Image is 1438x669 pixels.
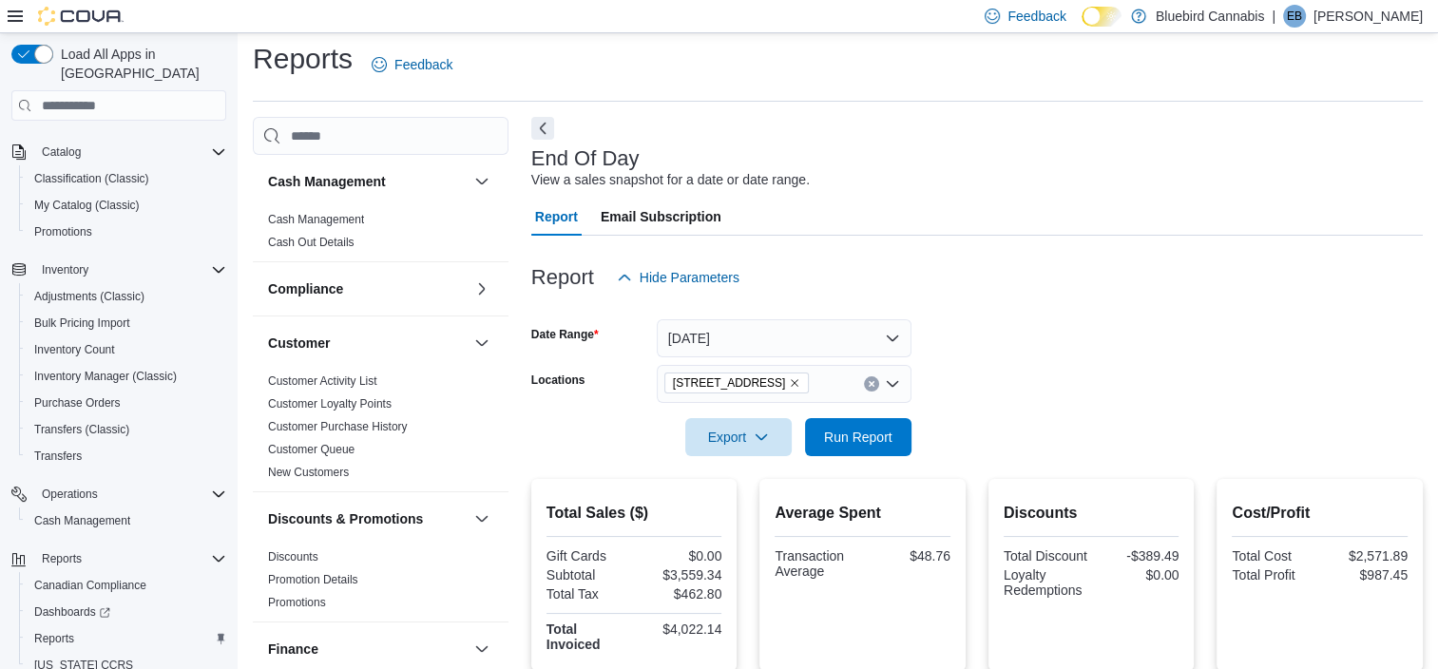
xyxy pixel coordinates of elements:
span: Bulk Pricing Import [34,315,130,331]
button: Transfers [19,443,234,469]
span: Export [697,418,780,456]
button: Open list of options [885,376,900,392]
span: Inventory Manager (Classic) [27,365,226,388]
span: Load All Apps in [GEOGRAPHIC_DATA] [53,45,226,83]
h3: Compliance [268,279,343,298]
span: Reports [34,547,226,570]
a: My Catalog (Classic) [27,194,147,217]
button: Discounts & Promotions [268,509,467,528]
button: Inventory [4,257,234,283]
a: Promotions [27,220,100,243]
span: Inventory Manager (Classic) [34,369,177,384]
button: Finance [470,638,493,660]
span: Promotions [27,220,226,243]
span: Reports [34,631,74,646]
span: Inventory Count [27,338,226,361]
span: Reports [42,551,82,566]
span: Reports [27,627,226,650]
a: Promotion Details [268,573,358,586]
label: Locations [531,373,585,388]
span: Dashboards [27,601,226,623]
span: Discounts [268,549,318,564]
span: Customer Loyalty Points [268,396,392,411]
span: Feedback [394,55,452,74]
div: $462.80 [638,586,721,602]
span: Run Report [824,428,892,447]
h2: Discounts [1004,502,1179,525]
a: Customer Queue [268,443,355,456]
button: Compliance [470,277,493,300]
div: Transaction Average [775,548,858,579]
a: Customer Purchase History [268,420,408,433]
h2: Average Spent [775,502,950,525]
span: Transfers [27,445,226,468]
button: Customer [268,334,467,353]
a: Feedback [364,46,460,84]
a: Customer Activity List [268,374,377,388]
span: Promotions [34,224,92,239]
span: Cash Management [268,212,364,227]
button: Adjustments (Classic) [19,283,234,310]
button: Operations [34,483,105,506]
button: Transfers (Classic) [19,416,234,443]
a: New Customers [268,466,349,479]
span: Inventory [34,258,226,281]
div: Discounts & Promotions [253,545,508,621]
a: Reports [27,627,82,650]
h3: Customer [268,334,330,353]
div: Emily Baker [1283,5,1306,28]
a: Inventory Manager (Classic) [27,365,184,388]
span: Dark Mode [1082,27,1083,28]
a: Cash Out Details [268,236,355,249]
span: Canadian Compliance [34,578,146,593]
h3: Finance [268,640,318,659]
span: Operations [34,483,226,506]
button: Reports [4,545,234,572]
a: Inventory Count [27,338,123,361]
button: Operations [4,481,234,507]
div: $3,559.34 [638,567,721,583]
span: Classification (Classic) [34,171,149,186]
span: Transfers [34,449,82,464]
a: Transfers [27,445,89,468]
span: Adjustments (Classic) [34,289,144,304]
button: Inventory Count [19,336,234,363]
button: Finance [268,640,467,659]
p: [PERSON_NAME] [1313,5,1423,28]
button: Bulk Pricing Import [19,310,234,336]
button: Classification (Classic) [19,165,234,192]
span: Promotions [268,595,326,610]
h2: Total Sales ($) [546,502,722,525]
button: My Catalog (Classic) [19,192,234,219]
span: [STREET_ADDRESS] [673,373,786,392]
div: Customer [253,370,508,491]
a: Classification (Classic) [27,167,157,190]
a: Dashboards [27,601,118,623]
div: Total Tax [546,586,630,602]
span: Inventory [42,262,88,277]
button: Cash Management [470,170,493,193]
strong: Total Invoiced [546,621,601,652]
a: Transfers (Classic) [27,418,137,441]
span: Operations [42,487,98,502]
span: Adjustments (Classic) [27,285,226,308]
span: Feedback [1007,7,1065,26]
input: Dark Mode [1082,7,1122,27]
button: Cash Management [19,507,234,534]
div: $0.00 [638,548,721,564]
span: Hide Parameters [640,268,739,287]
div: View a sales snapshot for a date or date range. [531,170,810,190]
span: Transfers (Classic) [34,422,129,437]
a: Purchase Orders [27,392,128,414]
a: Adjustments (Classic) [27,285,152,308]
span: Inventory Count [34,342,115,357]
div: Total Profit [1232,567,1315,583]
div: Loyalty Redemptions [1004,567,1087,598]
span: Cash Out Details [268,235,355,250]
button: Run Report [805,418,911,456]
div: Cash Management [253,208,508,261]
span: Classification (Classic) [27,167,226,190]
div: Total Cost [1232,548,1315,564]
a: Dashboards [19,599,234,625]
span: My Catalog (Classic) [27,194,226,217]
